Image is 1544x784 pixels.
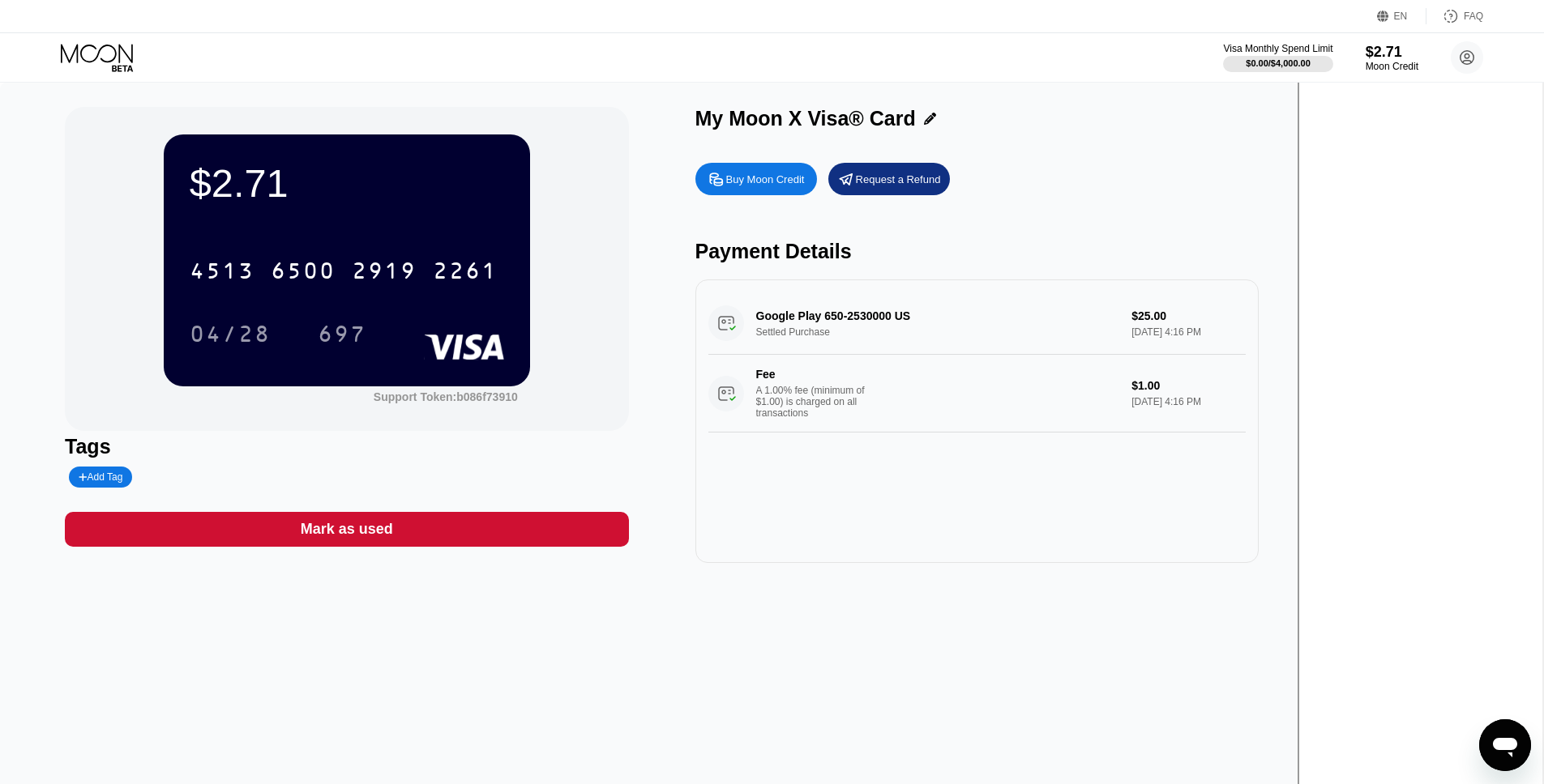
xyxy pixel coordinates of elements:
div: A 1.00% fee (minimum of $1.00) is charged on all transactions [756,385,878,419]
div: Support Token:b086f73910 [374,390,518,403]
div: FeeA 1.00% fee (minimum of $1.00) is charged on all transactions$1.00[DATE] 4:16 PM [708,355,1246,432]
div: 2261 [433,260,498,286]
div: Mark as used [65,512,628,547]
div: 04/28 [177,313,283,354]
div: Request a Refund [828,163,950,195]
div: [DATE] 4:16 PM [1131,396,1246,407]
div: Support Token: b086f73910 [374,390,518,403]
div: Payment Details [695,240,1259,263]
div: 4513 [190,260,254,286]
div: EN [1394,11,1408,22]
div: $0.00 / $4,000.00 [1246,58,1311,68]
div: Moon Credit [1366,61,1418,72]
div: Tags [65,435,628,458]
div: FAQ [1464,11,1483,22]
div: 4513650029192261 [180,250,507,291]
div: Visa Monthly Spend Limit [1223,43,1332,54]
div: 04/28 [190,323,271,349]
div: Visa Monthly Spend Limit$0.00/$4,000.00 [1223,43,1332,72]
div: 2919 [352,260,417,286]
div: EN [1377,8,1426,24]
div: 6500 [271,260,336,286]
div: Fee [756,368,870,381]
div: Buy Moon Credit [695,163,817,195]
div: 697 [306,313,379,354]
div: Mark as used [301,520,393,539]
div: $2.71Moon Credit [1366,44,1418,72]
div: Request a Refund [856,173,941,186]
div: $1.00 [1131,379,1246,392]
div: Buy Moon Credit [726,173,805,186]
iframe: Button to launch messaging window [1479,719,1531,771]
div: Add Tag [79,471,122,483]
div: 697 [318,323,366,349]
div: Add Tag [69,467,132,488]
div: My Moon X Visa® Card [695,107,916,130]
div: FAQ [1426,8,1483,24]
div: $2.71 [1366,44,1418,61]
div: $2.71 [190,160,504,206]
